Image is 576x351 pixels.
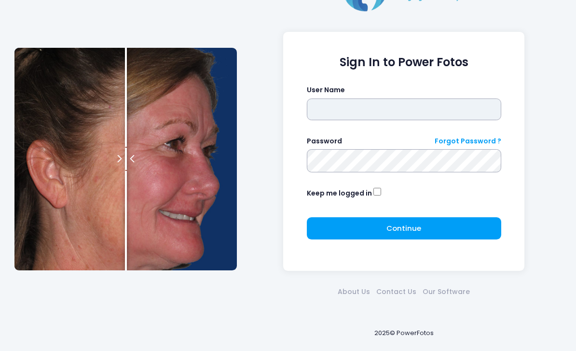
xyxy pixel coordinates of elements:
h1: Sign In to Power Fotos [307,56,501,70]
a: Contact Us [373,287,420,297]
span: Continue [386,223,421,233]
label: User Name [307,85,345,95]
a: Forgot Password ? [435,136,501,146]
a: Our Software [420,287,473,297]
label: Keep me logged in [307,188,372,198]
button: Continue [307,217,501,239]
a: About Us [335,287,373,297]
label: Password [307,136,342,146]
